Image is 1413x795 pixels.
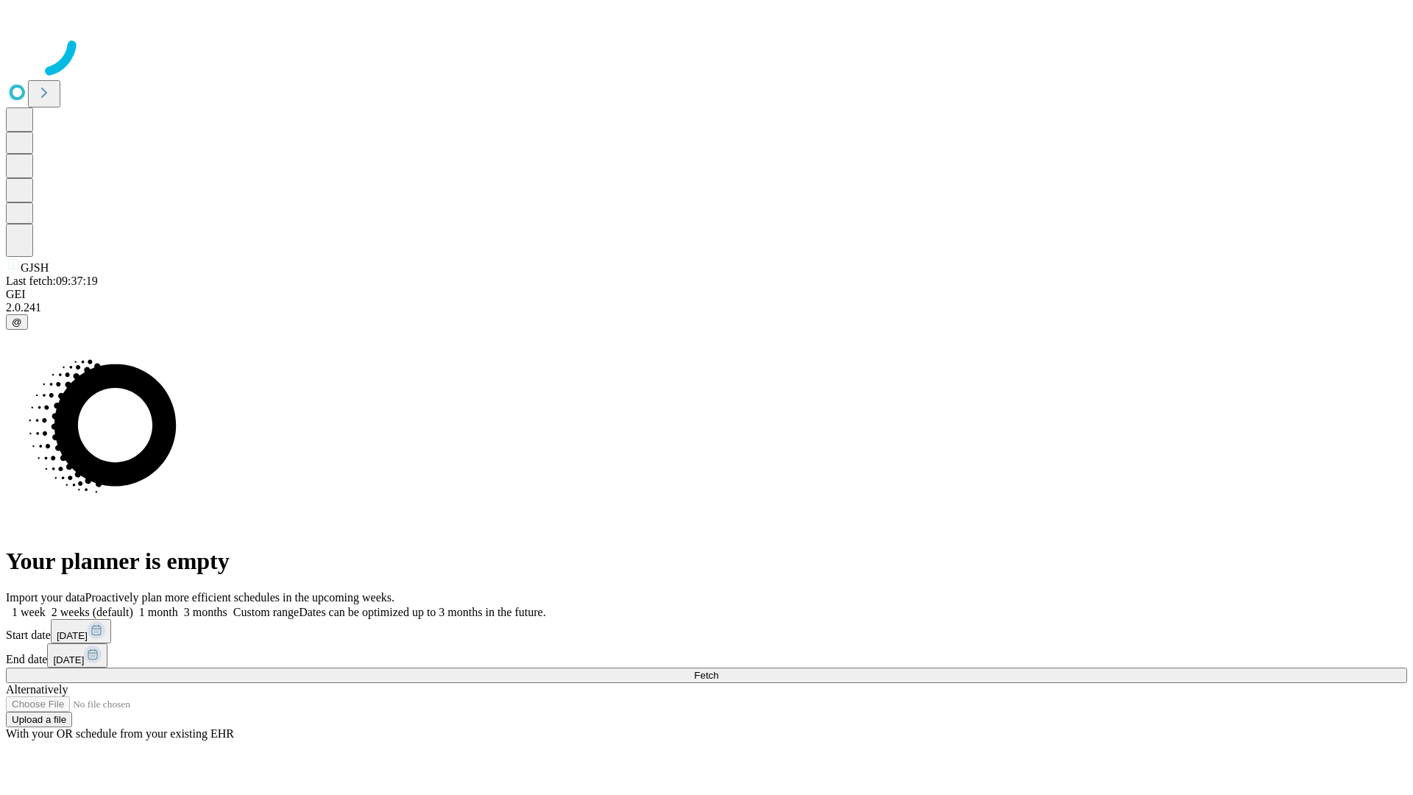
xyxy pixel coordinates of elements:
[6,288,1407,301] div: GEI
[53,654,84,665] span: [DATE]
[21,261,49,274] span: GJSH
[6,727,234,740] span: With your OR schedule from your existing EHR
[299,606,545,618] span: Dates can be optimized up to 3 months in the future.
[694,670,718,681] span: Fetch
[6,314,28,330] button: @
[12,317,22,328] span: @
[6,668,1407,683] button: Fetch
[85,591,394,604] span: Proactively plan more efficient schedules in the upcoming weeks.
[184,606,227,618] span: 3 months
[233,606,299,618] span: Custom range
[6,683,68,696] span: Alternatively
[6,643,1407,668] div: End date
[139,606,178,618] span: 1 month
[6,275,98,287] span: Last fetch: 09:37:19
[12,606,46,618] span: 1 week
[6,712,72,727] button: Upload a file
[51,619,111,643] button: [DATE]
[57,630,88,641] span: [DATE]
[47,643,107,668] button: [DATE]
[6,619,1407,643] div: Start date
[6,548,1407,575] h1: Your planner is empty
[6,591,85,604] span: Import your data
[6,301,1407,314] div: 2.0.241
[52,606,133,618] span: 2 weeks (default)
